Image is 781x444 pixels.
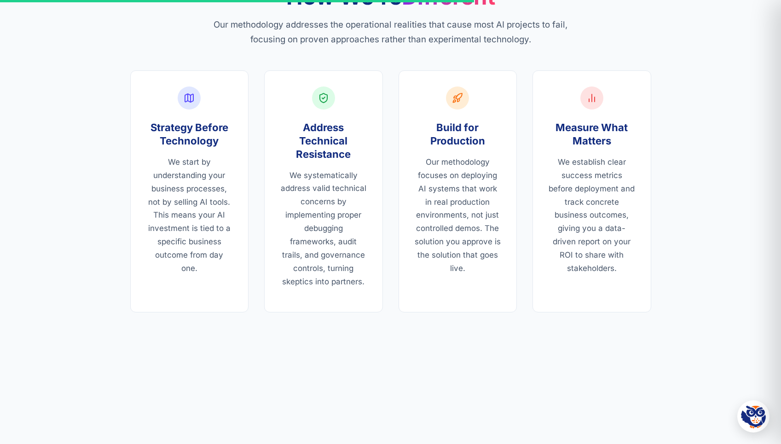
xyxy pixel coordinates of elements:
[741,404,766,429] img: Hootie - PromptOwl AI Assistant
[280,169,367,288] p: We systematically address valid technical concerns by implementing proper debugging frameworks, a...
[549,121,635,147] h3: Measure What Matters
[146,121,233,147] h3: Strategy Before Technology
[207,17,575,47] p: Our methodology addresses the operational realities that cause most AI projects to fail, focusing...
[280,121,367,161] h3: Address Technical Resistance
[549,156,635,275] p: We establish clear success metrics before deployment and track concrete business outcomes, giving...
[146,156,233,275] p: We start by understanding your business processes, not by selling AI tools. This means your AI in...
[415,121,501,147] h3: Build for Production
[415,156,501,275] p: Our methodology focuses on deploying AI systems that work in real production environments, not ju...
